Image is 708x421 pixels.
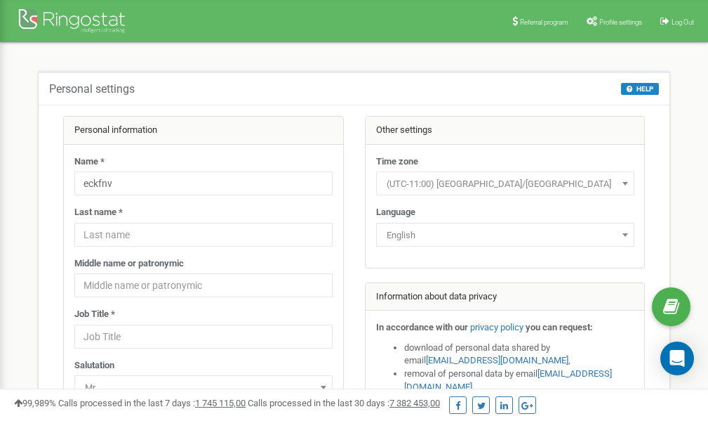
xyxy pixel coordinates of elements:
span: (UTC-11:00) Pacific/Midway [381,174,629,194]
strong: you can request: [526,322,593,332]
input: Name [74,171,333,195]
span: Referral program [520,18,568,26]
span: 99,989% [14,398,56,408]
label: Salutation [74,359,114,373]
li: removal of personal data by email , [404,368,634,394]
span: Mr. [79,378,328,398]
li: download of personal data shared by email , [404,342,634,368]
label: Job Title * [74,308,115,321]
u: 1 745 115,00 [195,398,246,408]
span: English [381,226,629,245]
span: Log Out [672,18,694,26]
span: Calls processed in the last 30 days : [248,398,440,408]
label: Middle name or patronymic [74,257,184,271]
div: Personal information [64,117,343,145]
a: privacy policy [470,322,523,332]
label: Last name * [74,206,123,219]
label: Time zone [376,155,418,169]
strong: In accordance with our [376,322,468,332]
span: Calls processed in the last 7 days : [58,398,246,408]
u: 7 382 453,00 [389,398,440,408]
span: English [376,223,634,247]
div: Open Intercom Messenger [660,342,694,375]
a: [EMAIL_ADDRESS][DOMAIN_NAME] [426,355,568,365]
h5: Personal settings [49,83,135,96]
input: Job Title [74,325,333,349]
span: Profile settings [599,18,642,26]
input: Last name [74,223,333,247]
label: Language [376,206,415,219]
div: Information about data privacy [366,283,645,311]
span: Mr. [74,375,333,399]
div: Other settings [366,117,645,145]
span: (UTC-11:00) Pacific/Midway [376,171,634,195]
input: Middle name or patronymic [74,273,333,297]
label: Name * [74,155,105,169]
button: HELP [621,83,659,95]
